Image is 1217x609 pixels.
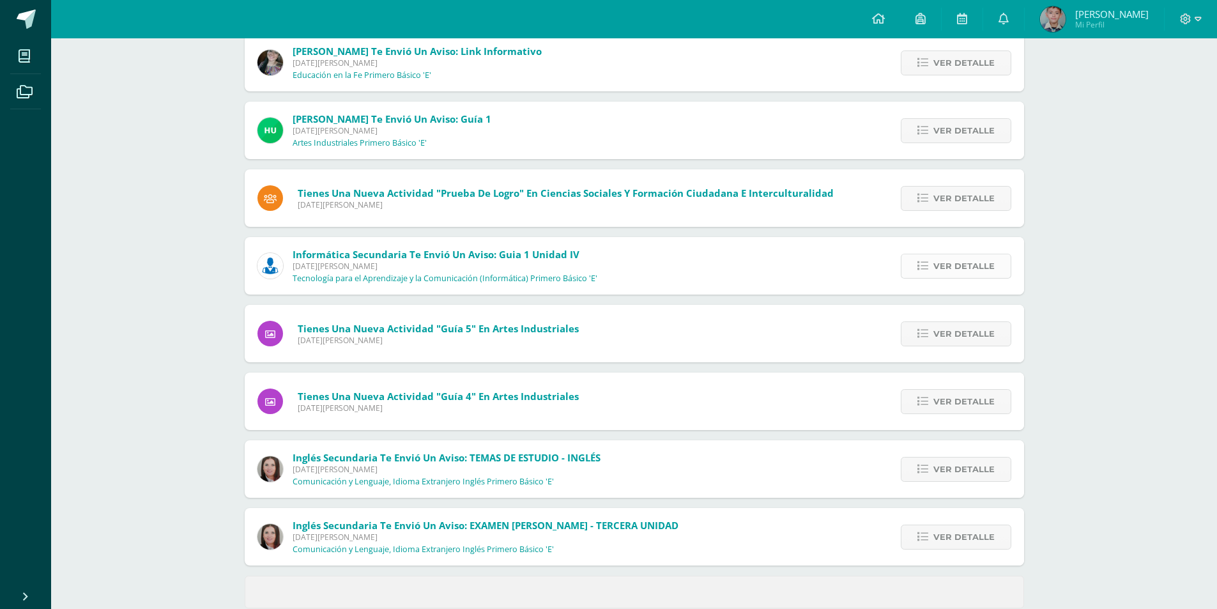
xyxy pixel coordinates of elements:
[933,390,995,413] span: Ver detalle
[1075,8,1149,20] span: [PERSON_NAME]
[933,525,995,549] span: Ver detalle
[1075,19,1149,30] span: Mi Perfil
[293,519,678,532] span: Inglés Secundaria te envió un aviso: EXAMEN [PERSON_NAME] - TERCERA UNIDAD
[933,322,995,346] span: Ver detalle
[1040,6,1066,32] img: 202614e4573f8dc58c0c575afb629b9b.png
[298,335,579,346] span: [DATE][PERSON_NAME]
[293,532,678,543] span: [DATE][PERSON_NAME]
[293,70,431,81] p: Educación en la Fe Primero Básico 'E'
[933,51,995,75] span: Ver detalle
[257,456,283,482] img: 8af0450cf43d44e38c4a1497329761f3.png
[298,403,579,413] span: [DATE][PERSON_NAME]
[293,248,579,261] span: Informática Secundaria te envió un aviso: Guia 1 Unidad IV
[933,458,995,481] span: Ver detalle
[293,112,491,125] span: [PERSON_NAME] te envió un aviso: Guía 1
[293,274,597,284] p: Tecnología para el Aprendizaje y la Comunicación (Informática) Primero Básico 'E'
[933,119,995,143] span: Ver detalle
[293,464,601,475] span: [DATE][PERSON_NAME]
[257,524,283,550] img: 8af0450cf43d44e38c4a1497329761f3.png
[293,125,491,136] span: [DATE][PERSON_NAME]
[933,254,995,278] span: Ver detalle
[293,477,554,487] p: Comunicación y Lenguaje, Idioma Extranjero Inglés Primero Básico 'E'
[293,451,601,464] span: Inglés Secundaria te envió un aviso: TEMAS DE ESTUDIO - INGLÉS
[298,199,834,210] span: [DATE][PERSON_NAME]
[293,544,554,555] p: Comunicación y Lenguaje, Idioma Extranjero Inglés Primero Básico 'E'
[293,138,427,148] p: Artes Industriales Primero Básico 'E'
[293,58,542,68] span: [DATE][PERSON_NAME]
[257,50,283,75] img: 8322e32a4062cfa8b237c59eedf4f548.png
[257,118,283,143] img: fd23069c3bd5c8dde97a66a86ce78287.png
[293,261,597,272] span: [DATE][PERSON_NAME]
[298,322,579,335] span: Tienes una nueva actividad "Guía 5" En Artes Industriales
[257,253,283,279] img: 6ed6846fa57649245178fca9fc9a58dd.png
[298,390,579,403] span: Tienes una nueva actividad "Guía 4" En Artes Industriales
[298,187,834,199] span: Tienes una nueva actividad "Prueba de Logro" En Ciencias Sociales y Formación Ciudadana e Intercu...
[293,45,542,58] span: [PERSON_NAME] te envió un aviso: Link Informativo
[933,187,995,210] span: Ver detalle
